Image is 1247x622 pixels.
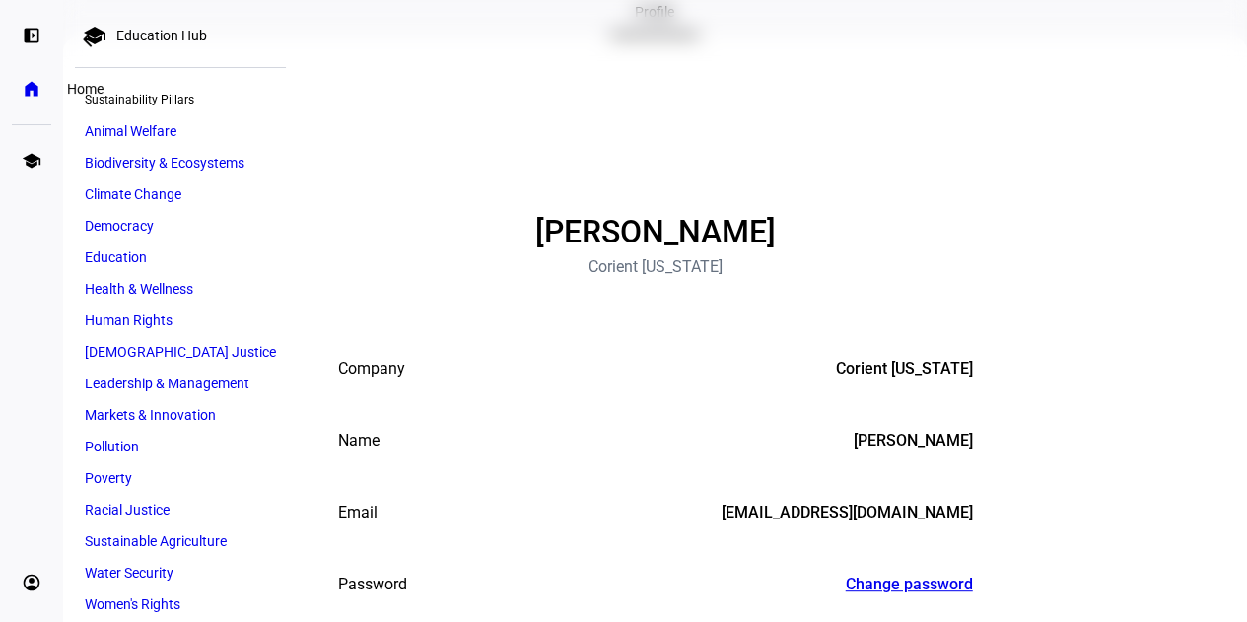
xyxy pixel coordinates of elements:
div: Email [338,503,378,522]
span: Women's Rights [85,596,180,612]
div: Password [338,575,407,594]
div: Company [338,359,405,379]
mat-icon: school [83,24,106,47]
a: Leadership & Management [75,370,286,397]
span: Leadership & Management [85,376,249,391]
div: Corient [US_STATE] [589,259,723,275]
span: Pollution [85,439,139,454]
div: KV [606,96,705,194]
a: Biodiversity & Ecosystems [75,149,286,176]
span: Poverty [85,470,132,486]
span: Education [85,249,147,265]
div: Home [59,77,111,101]
div: [PERSON_NAME] [854,431,973,450]
span: [DEMOGRAPHIC_DATA] Justice [85,344,276,360]
a: Animal Welfare [75,117,286,145]
eth-mat-symbol: school [22,151,41,171]
span: Democracy [85,218,154,234]
a: Change password [846,575,973,593]
span: Human Rights [85,312,173,328]
span: Racial Justice [85,502,170,518]
eth-mat-symbol: left_panel_open [22,26,41,45]
div: Name [338,431,380,450]
span: Climate Change [85,186,181,202]
span: Sustainable Agriculture [85,533,227,549]
div: [EMAIL_ADDRESS][DOMAIN_NAME] [722,503,973,522]
div: Sustainability Pillars [75,84,286,111]
a: Water Security [75,559,286,587]
span: Health & Wellness [85,281,193,297]
span: Water Security [85,565,173,581]
a: Women's Rights [75,590,286,618]
eth-mat-symbol: home [22,79,41,99]
a: Health & Wellness [75,275,286,303]
a: Democracy [75,212,286,240]
a: Pollution [75,433,286,460]
div: Education Hub [116,28,207,43]
a: Education [75,243,286,271]
a: Human Rights [75,307,286,334]
a: Sustainable Agriculture [75,527,286,555]
span: Animal Welfare [85,123,176,139]
div: [PERSON_NAME] [516,216,796,247]
a: Racial Justice [75,496,286,523]
a: home [12,69,51,108]
a: Markets & Innovation [75,401,286,429]
span: Markets & Innovation [85,407,216,423]
a: [DEMOGRAPHIC_DATA] Justice [75,338,286,366]
a: Climate Change [75,180,286,208]
eth-mat-symbol: account_circle [22,573,41,592]
span: Biodiversity & Ecosystems [85,155,244,171]
a: Poverty [75,464,286,492]
div: Corient [US_STATE] [836,359,973,379]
